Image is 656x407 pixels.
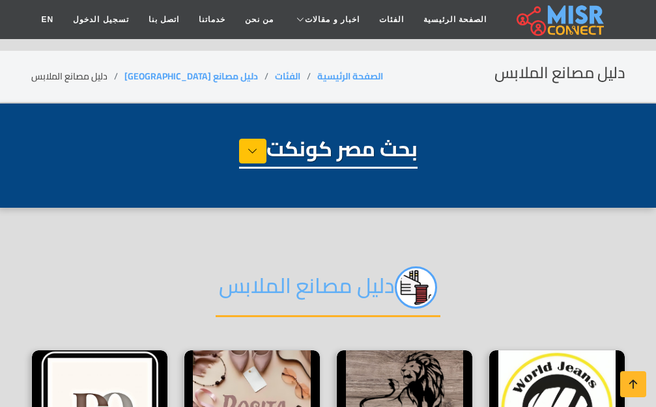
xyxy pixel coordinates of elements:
[275,68,300,85] a: الفئات
[139,7,189,32] a: اتصل بنا
[216,266,440,317] h2: دليل مصانع الملابس
[395,266,437,309] img: jc8qEEzyi89FPzAOrPPq.png
[283,7,369,32] a: اخبار و مقالات
[124,68,258,85] a: دليل مصانع [GEOGRAPHIC_DATA]
[517,3,604,36] img: main.misr_connect
[305,14,360,25] span: اخبار و مقالات
[31,70,124,83] li: دليل مصانع الملابس
[189,7,235,32] a: خدماتنا
[235,7,283,32] a: من نحن
[414,7,496,32] a: الصفحة الرئيسية
[239,136,418,169] h1: بحث مصر كونكت
[494,64,625,83] h2: دليل مصانع الملابس
[317,68,383,85] a: الصفحة الرئيسية
[63,7,138,32] a: تسجيل الدخول
[369,7,414,32] a: الفئات
[32,7,64,32] a: EN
